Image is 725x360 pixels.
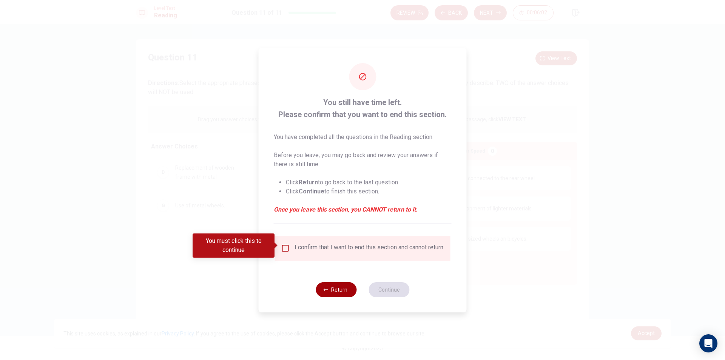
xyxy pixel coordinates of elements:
p: Before you leave, you may go back and review your answers if there is still time. [274,151,452,169]
div: Open Intercom Messenger [699,334,717,352]
li: Click to go back to the last question [286,178,452,187]
li: Click to finish this section. [286,187,452,196]
p: You have completed all the questions in the Reading section. [274,133,452,142]
span: You must click this to continue [281,244,290,253]
div: I confirm that I want to end this section and cannot return. [295,244,444,253]
button: Continue [369,282,409,297]
span: You still have time left. Please confirm that you want to end this section. [274,96,452,121]
button: Return [316,282,356,297]
em: Once you leave this section, you CANNOT return to it. [274,205,452,214]
strong: Return [299,179,318,186]
strong: Continue [299,188,324,195]
div: You must click this to continue [193,233,275,258]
